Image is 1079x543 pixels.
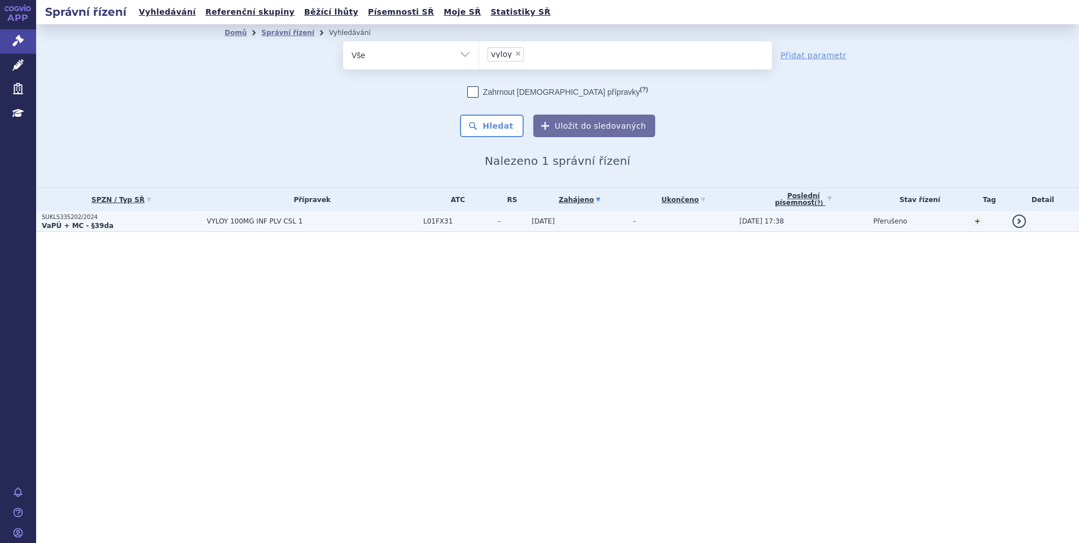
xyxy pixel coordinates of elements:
[36,4,135,20] h2: Správní řízení
[301,5,362,20] a: Běžící lhůty
[467,86,648,98] label: Zahrnout [DEMOGRAPHIC_DATA] přípravky
[532,217,555,225] span: [DATE]
[42,222,113,230] strong: VaPÚ + MC - §39da
[1007,188,1079,211] th: Detail
[972,216,982,226] a: +
[418,188,493,211] th: ATC
[527,47,533,61] input: vyloy
[491,50,512,58] span: vyloy
[487,5,554,20] a: Statistiky SŘ
[739,217,784,225] span: [DATE] 17:38
[532,192,628,208] a: Zahájeno
[533,115,655,137] button: Uložit do sledovaných
[42,213,201,221] p: SUKLS335202/2024
[633,217,635,225] span: -
[493,188,526,211] th: RS
[201,188,418,211] th: Přípravek
[967,188,1007,211] th: Tag
[42,192,201,208] a: SPZN / Typ SŘ
[498,217,526,225] span: -
[423,217,493,225] span: L01FX31
[867,188,966,211] th: Stav řízení
[739,188,867,211] a: Poslednípísemnost(?)
[365,5,437,20] a: Písemnosti SŘ
[440,5,484,20] a: Moje SŘ
[640,86,648,93] abbr: (?)
[135,5,199,20] a: Vyhledávání
[329,24,385,41] li: Vyhledávání
[780,50,846,61] a: Přidat parametr
[515,50,521,57] span: ×
[485,154,630,168] span: Nalezeno 1 správní řízení
[207,217,418,225] span: VYLOY 100MG INF PLV CSL 1
[225,29,247,37] a: Domů
[460,115,524,137] button: Hledat
[1012,214,1026,228] a: detail
[873,217,907,225] span: Přerušeno
[261,29,314,37] a: Správní řízení
[814,200,823,207] abbr: (?)
[202,5,298,20] a: Referenční skupiny
[633,192,734,208] a: Ukončeno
